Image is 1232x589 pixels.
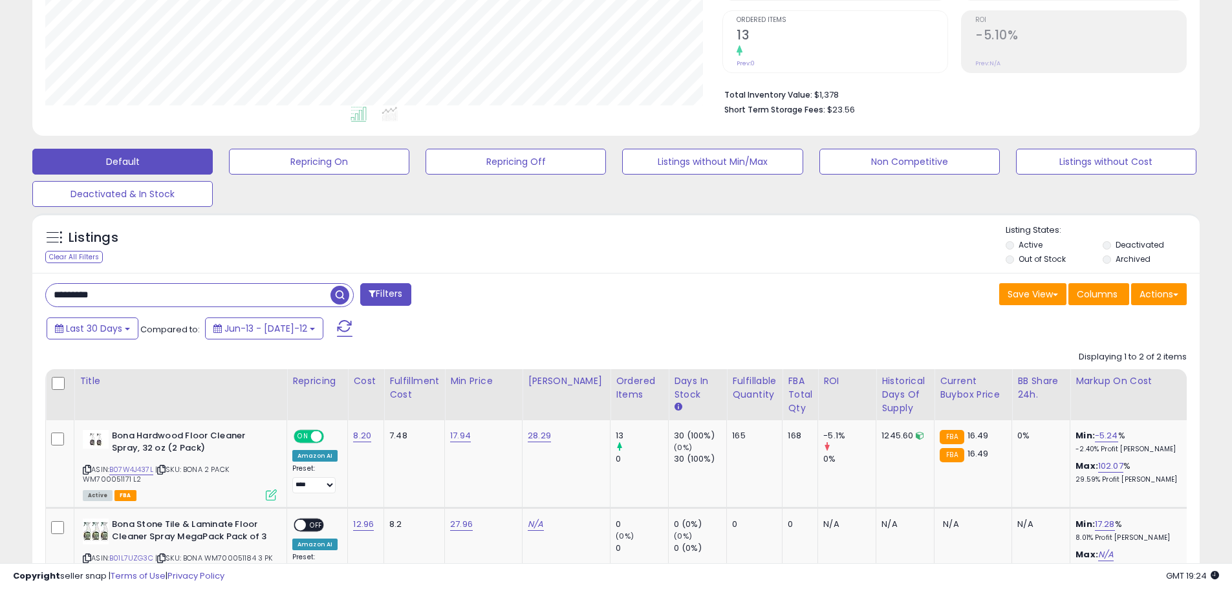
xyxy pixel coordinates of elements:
[80,374,281,388] div: Title
[1017,430,1060,442] div: 0%
[1077,288,1118,301] span: Columns
[1075,374,1187,388] div: Markup on Cost
[83,490,113,501] span: All listings currently available for purchase on Amazon
[292,464,338,493] div: Preset:
[112,430,269,457] b: Bona Hardwood Floor Cleaner Spray, 32 oz (2 Pack)
[940,374,1006,402] div: Current Buybox Price
[737,59,755,67] small: Prev: 0
[674,519,726,530] div: 0 (0%)
[1075,475,1183,484] p: 29.59% Profit [PERSON_NAME]
[943,518,958,530] span: N/A
[732,519,772,530] div: 0
[1131,283,1187,305] button: Actions
[1116,253,1151,264] label: Archived
[823,453,876,465] div: 0%
[1017,519,1060,530] div: N/A
[1075,548,1098,561] b: Max:
[360,283,411,306] button: Filters
[1075,533,1183,542] p: 8.01% Profit [PERSON_NAME]
[1070,369,1193,420] th: The percentage added to the cost of goods (COGS) that forms the calculator for Min & Max prices.
[616,542,668,554] div: 0
[788,374,812,415] div: FBA Total Qty
[967,447,989,460] span: 16.49
[823,374,870,388] div: ROI
[674,531,692,541] small: (0%)
[616,374,663,402] div: Ordered Items
[823,430,876,442] div: -5.1%
[1098,548,1114,561] a: N/A
[1075,519,1183,542] div: %
[674,374,721,402] div: Days In Stock
[724,89,812,100] b: Total Inventory Value:
[724,86,1177,102] li: $1,378
[389,519,435,530] div: 8.2
[1095,518,1115,531] a: 17.28
[1079,351,1187,363] div: Displaying 1 to 2 of 2 items
[1075,445,1183,454] p: -2.40% Profit [PERSON_NAME]
[224,322,307,335] span: Jun-13 - [DATE]-12
[827,103,855,116] span: $23.56
[114,490,136,501] span: FBA
[788,519,808,530] div: 0
[674,442,692,453] small: (0%)
[69,229,118,247] h5: Listings
[881,519,924,530] div: N/A
[999,283,1066,305] button: Save View
[292,539,338,550] div: Amazon AI
[1017,374,1064,402] div: BB Share 24h.
[823,519,866,530] div: N/A
[229,149,409,175] button: Repricing On
[426,149,606,175] button: Repricing Off
[450,429,471,442] a: 17.94
[737,28,947,45] h2: 13
[83,430,277,499] div: ASIN:
[732,430,772,442] div: 165
[622,149,803,175] button: Listings without Min/Max
[83,519,277,579] div: ASIN:
[140,323,200,336] span: Compared to:
[389,374,439,402] div: Fulfillment Cost
[47,317,138,339] button: Last 30 Days
[295,431,311,442] span: ON
[83,464,229,484] span: | SKU: BONA 2 PACK WM700051171 L2
[66,322,122,335] span: Last 30 Days
[109,464,153,475] a: B07W4J437L
[616,531,634,541] small: (0%)
[13,570,224,583] div: seller snap | |
[322,431,343,442] span: OFF
[1116,239,1164,250] label: Deactivated
[45,251,103,263] div: Clear All Filters
[1019,239,1043,250] label: Active
[732,374,777,402] div: Fulfillable Quantity
[819,149,1000,175] button: Non Competitive
[353,374,378,388] div: Cost
[1095,429,1118,442] a: -5.24
[353,518,374,531] a: 12.96
[1075,460,1098,472] b: Max:
[1075,518,1095,530] b: Min:
[674,430,726,442] div: 30 (100%)
[450,518,473,531] a: 27.96
[724,104,825,115] b: Short Term Storage Fees:
[1006,224,1200,237] p: Listing States:
[292,450,338,462] div: Amazon AI
[975,17,1186,24] span: ROI
[1166,570,1219,582] span: 2025-08-12 19:24 GMT
[788,430,808,442] div: 168
[1075,460,1183,484] div: %
[528,374,605,388] div: [PERSON_NAME]
[674,402,682,413] small: Days In Stock.
[940,448,964,462] small: FBA
[168,570,224,582] a: Privacy Policy
[389,430,435,442] div: 7.48
[616,519,668,530] div: 0
[205,317,323,339] button: Jun-13 - [DATE]-12
[13,570,60,582] strong: Copyright
[450,374,517,388] div: Min Price
[1016,149,1196,175] button: Listings without Cost
[1098,460,1123,473] a: 102.07
[674,542,726,554] div: 0 (0%)
[1075,430,1183,454] div: %
[32,149,213,175] button: Default
[975,28,1186,45] h2: -5.10%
